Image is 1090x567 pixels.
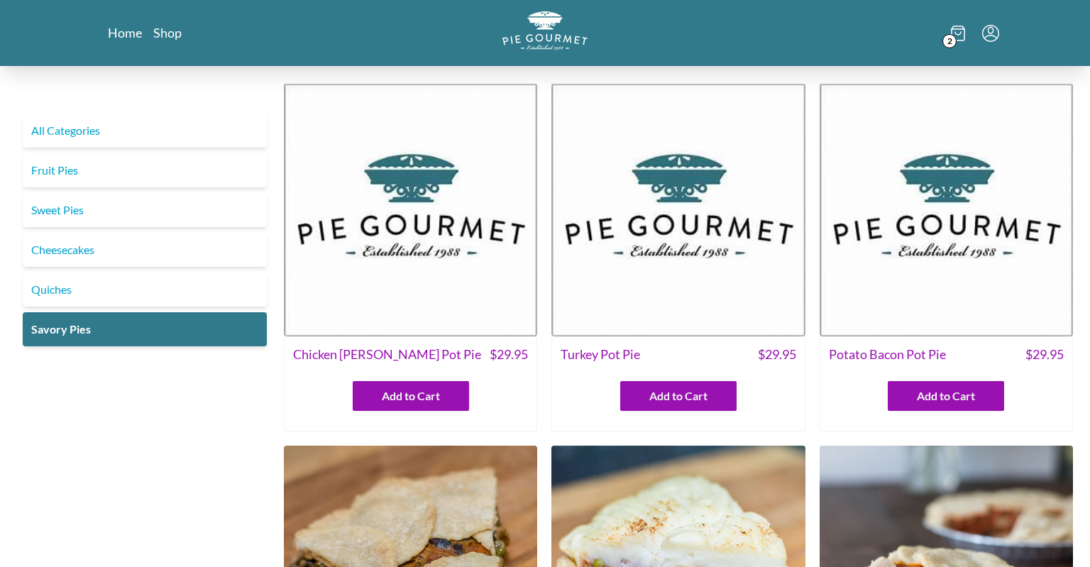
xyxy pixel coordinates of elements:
a: Cheesecakes [23,233,267,267]
a: All Categories [23,114,267,148]
button: Add to Cart [620,381,737,411]
a: Shop [153,24,182,41]
a: Fruit Pies [23,153,267,187]
span: Add to Cart [649,387,708,404]
a: Home [108,24,142,41]
span: Turkey Pot Pie [561,345,640,364]
a: Logo [502,11,588,55]
span: Potato Bacon Pot Pie [829,345,946,364]
span: $ 29.95 [1025,345,1064,364]
img: Potato Bacon Pot Pie [820,83,1073,336]
span: Add to Cart [917,387,975,404]
span: Chicken [PERSON_NAME] Pot Pie [293,345,481,364]
button: Add to Cart [888,381,1004,411]
span: $ 29.95 [758,345,796,364]
a: Sweet Pies [23,193,267,227]
img: logo [502,11,588,50]
img: Turkey Pot Pie [551,83,805,336]
img: Chicken Curry Pot Pie [284,83,537,336]
span: 2 [942,34,957,48]
span: Add to Cart [382,387,440,404]
span: $ 29.95 [490,345,528,364]
a: Quiches [23,273,267,307]
button: Add to Cart [353,381,469,411]
a: Savory Pies [23,312,267,346]
button: Menu [982,25,999,42]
